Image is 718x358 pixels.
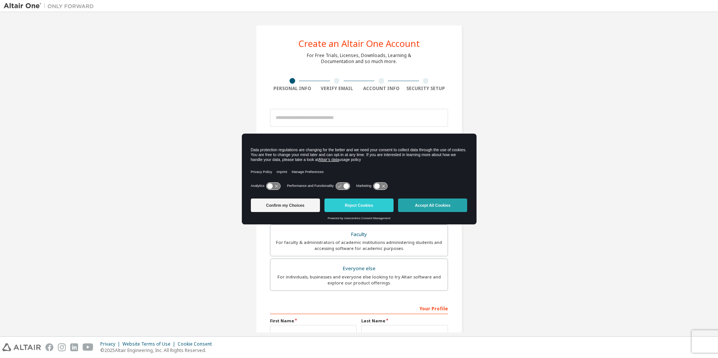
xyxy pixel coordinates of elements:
[307,53,411,65] div: For Free Trials, Licenses, Downloads, Learning & Documentation and so much more.
[299,39,420,48] div: Create an Altair One Account
[2,343,41,351] img: altair_logo.svg
[83,343,94,351] img: youtube.svg
[58,343,66,351] img: instagram.svg
[70,343,78,351] img: linkedin.svg
[178,341,216,347] div: Cookie Consent
[275,239,443,251] div: For faculty & administrators of academic institutions administering students and accessing softwa...
[122,341,178,347] div: Website Terms of Use
[404,86,448,92] div: Security Setup
[100,341,122,347] div: Privacy
[270,318,357,324] label: First Name
[45,343,53,351] img: facebook.svg
[275,263,443,274] div: Everyone else
[270,302,448,314] div: Your Profile
[4,2,98,10] img: Altair One
[315,86,359,92] div: Verify Email
[361,318,448,324] label: Last Name
[359,86,404,92] div: Account Info
[270,86,315,92] div: Personal Info
[100,347,216,353] p: © 2025 Altair Engineering, Inc. All Rights Reserved.
[275,229,443,240] div: Faculty
[275,274,443,286] div: For individuals, businesses and everyone else looking to try Altair software and explore our prod...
